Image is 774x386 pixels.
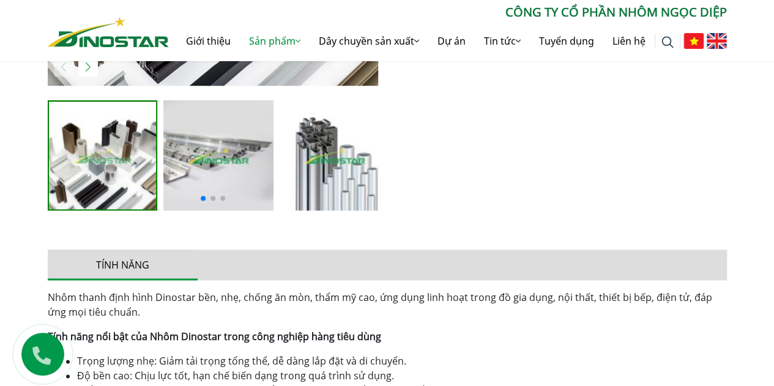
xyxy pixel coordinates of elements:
button: Tính năng [48,250,198,280]
li: Trọng lượng nhẹ: Giảm tải trọng tổng thể, dễ dàng lắp đặt và di chuyển. [77,354,727,368]
a: Giới thiệu [177,21,240,61]
a: Tin tức [475,21,530,61]
div: Next slide [78,57,98,76]
img: English [707,33,727,49]
a: Dây chuyền sản xuất [310,21,428,61]
li: Độ bền cao: Chịu lực tốt, hạn chế biến dạng trong quá trình sử dụng. [77,368,727,383]
strong: Tính năng nổi bật của Nhôm Dinostar trong công nghiệp hàng tiêu dùng [48,330,381,343]
img: Nhôm Dinostar [48,17,169,47]
p: Nhôm thanh định hình Dinostar bền, nhẹ, chống ăn mòn, thẩm mỹ cao, ứng dụng linh hoạt trong đồ gi... [48,290,727,319]
a: Liên hệ [603,21,655,61]
img: Tiếng Việt [683,33,704,49]
img: cong-nghiep-hang-tieu-dung-150x150.jpg [280,100,390,210]
img: search [661,36,674,48]
p: CÔNG TY CỔ PHẦN NHÔM NGỌC DIỆP [169,3,727,21]
a: Tuyển dụng [530,21,603,61]
img: Nhom-anode-150x150.jpg [49,102,157,209]
a: Dự án [428,21,475,61]
img: cong-nghiep-han-tieu-dung-150x150.jpg [163,100,274,210]
a: Sản phẩm [240,21,310,61]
